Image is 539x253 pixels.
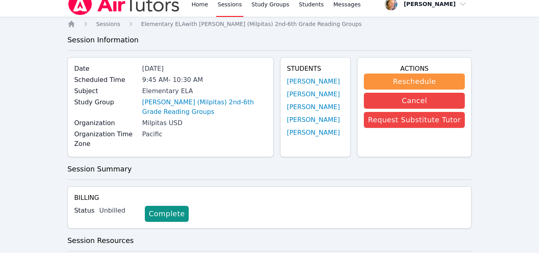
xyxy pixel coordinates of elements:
h4: Billing [74,193,465,203]
button: Request Substitute Tutor [364,112,465,128]
a: Sessions [96,20,120,28]
a: [PERSON_NAME] [287,115,340,125]
label: Scheduled Time [74,75,137,85]
div: Elementary ELA [142,86,267,96]
label: Organization [74,118,137,128]
div: Milpitas USD [142,118,267,128]
div: Pacific [142,129,267,139]
span: Sessions [96,21,120,27]
a: [PERSON_NAME] [287,128,340,137]
label: Date [74,64,137,74]
span: Elementary ELA with [PERSON_NAME] (Milpitas) 2nd-6th Grade Reading Groups [141,21,362,27]
label: Study Group [74,98,137,107]
a: Complete [145,206,189,222]
h4: Actions [364,64,465,74]
button: Reschedule [364,74,465,90]
a: [PERSON_NAME] [287,102,340,112]
h3: Session Resources [67,235,472,246]
div: 9:45 AM - 10:30 AM [142,75,267,85]
a: [PERSON_NAME] [287,90,340,99]
a: [PERSON_NAME] [287,77,340,86]
h4: Students [287,64,344,74]
label: Status [74,206,95,215]
nav: Breadcrumb [67,20,472,28]
div: Unbilled [99,206,138,215]
div: [DATE] [142,64,267,74]
button: Cancel [364,93,465,109]
label: Subject [74,86,137,96]
h3: Session Information [67,34,472,46]
a: Elementary ELAwith [PERSON_NAME] (Milpitas) 2nd-6th Grade Reading Groups [141,20,362,28]
label: Organization Time Zone [74,129,137,149]
a: [PERSON_NAME] (Milpitas) 2nd-6th Grade Reading Groups [142,98,267,117]
h3: Session Summary [67,163,472,175]
span: Messages [334,0,361,8]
